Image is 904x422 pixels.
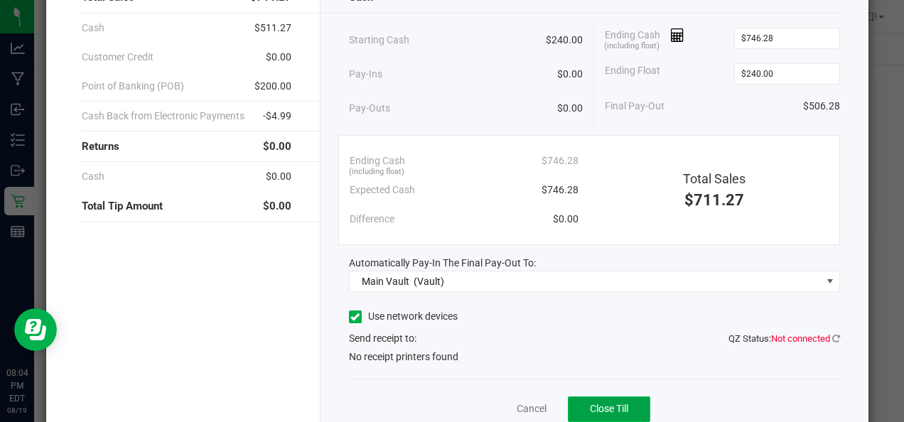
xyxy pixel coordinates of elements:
span: Cash Back from Electronic Payments [82,109,244,124]
span: Starting Cash [349,33,409,48]
span: $711.27 [684,191,744,209]
a: Cancel [517,401,547,416]
span: $0.00 [557,101,583,116]
span: No receipt printers found [349,350,458,364]
span: (including float) [604,40,660,53]
span: Pay-Ins [349,67,382,82]
span: $0.00 [266,169,291,184]
span: Difference [350,212,394,227]
span: Automatically Pay-In The Final Pay-Out To: [349,257,536,269]
span: $511.27 [254,21,291,36]
span: Main Vault [362,276,409,287]
span: Send receipt to: [349,332,416,344]
span: QZ Status: [728,333,840,344]
span: $0.00 [266,50,291,65]
label: Use network devices [349,309,458,324]
span: -$4.99 [263,109,291,124]
span: $0.00 [557,67,583,82]
span: $746.28 [542,183,579,198]
span: Ending Cash [605,28,684,49]
button: Close Till [568,396,650,422]
span: (including float) [349,166,404,178]
span: Ending Float [605,63,660,85]
span: Expected Cash [350,183,415,198]
iframe: Resource center [14,308,57,351]
div: Returns [82,131,291,162]
span: Ending Cash [350,153,405,168]
span: Pay-Outs [349,101,390,116]
span: Total Sales [683,171,746,186]
span: $0.00 [553,212,579,227]
span: Customer Credit [82,50,154,65]
span: Final Pay-Out [605,99,664,114]
span: $240.00 [546,33,583,48]
span: $746.28 [542,153,579,168]
span: Total Tip Amount [82,198,163,215]
span: Close Till [590,403,628,414]
span: $200.00 [254,79,291,94]
span: Not connected [771,333,830,344]
span: Point of Banking (POB) [82,79,184,94]
span: $0.00 [263,139,291,155]
span: $506.28 [803,99,840,114]
span: Cash [82,21,104,36]
span: Cash [82,169,104,184]
span: (Vault) [414,276,444,287]
span: $0.00 [263,198,291,215]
